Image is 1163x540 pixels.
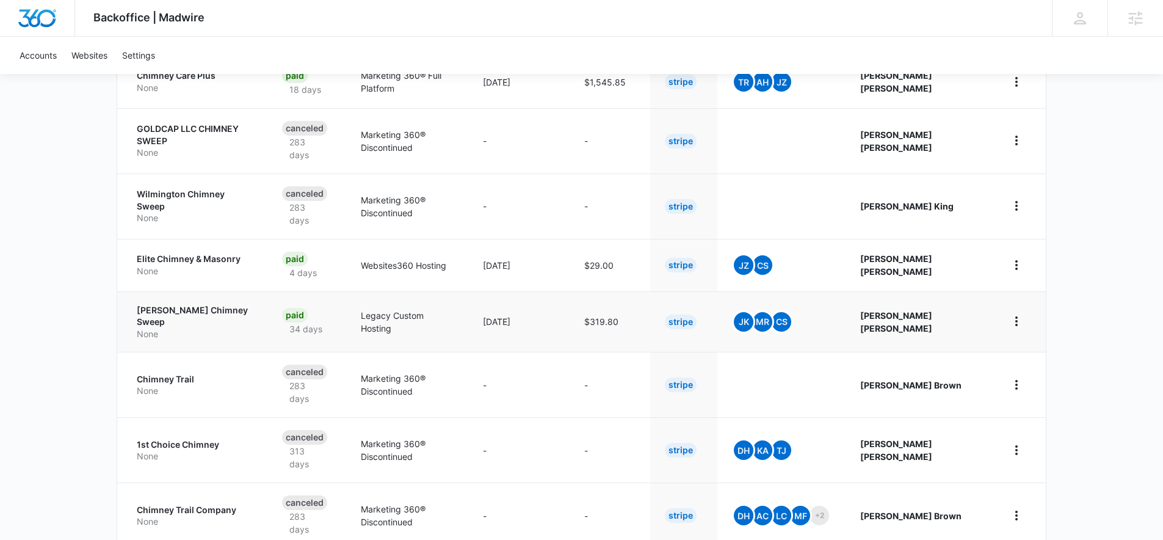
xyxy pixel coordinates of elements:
button: home [1007,506,1026,525]
span: MR [753,312,772,332]
strong: [PERSON_NAME] [PERSON_NAME] [860,130,932,153]
span: JK [734,312,753,332]
a: [PERSON_NAME] Chimney SweepNone [137,304,253,340]
a: Chimney TrailNone [137,373,253,397]
button: home [1007,72,1026,92]
p: Marketing 360® Full Platform [361,69,454,95]
td: $319.80 [570,291,650,352]
strong: [PERSON_NAME] Brown [860,380,962,390]
p: Chimney Trail Company [137,504,253,516]
td: $29.00 [570,239,650,291]
td: - [570,417,650,483]
div: Stripe [665,315,697,329]
td: - [570,352,650,417]
span: AH [753,72,772,92]
strong: [PERSON_NAME] [PERSON_NAME] [860,310,932,334]
button: home [1007,440,1026,460]
td: - [468,108,570,173]
span: KA [753,440,772,460]
p: Marketing 360® Discontinued [361,372,454,398]
p: 283 days [282,136,332,161]
p: None [137,516,253,528]
p: [PERSON_NAME] Chimney Sweep [137,304,253,328]
div: Canceled [282,186,327,201]
td: - [570,173,650,239]
td: [DATE] [468,291,570,352]
span: CS [753,255,772,275]
p: 283 days [282,379,332,405]
p: Elite Chimney & Masonry [137,253,253,265]
p: 313 days [282,445,332,470]
p: None [137,212,253,224]
div: Paid [282,252,308,266]
p: 34 days [282,323,330,335]
p: GOLDCAP LLC CHIMNEY SWEEP [137,123,253,147]
button: home [1007,131,1026,150]
button: home [1007,196,1026,216]
p: Marketing 360® Discontinued [361,128,454,154]
span: DH [734,506,753,525]
div: Canceled [282,430,327,445]
span: JZ [772,72,791,92]
div: Canceled [282,495,327,510]
td: - [468,173,570,239]
td: - [468,417,570,483]
strong: [PERSON_NAME] [PERSON_NAME] [860,254,932,277]
p: Chimney Care Plus [137,70,253,82]
a: Elite Chimney & MasonryNone [137,253,253,277]
strong: [PERSON_NAME] King [860,201,954,211]
span: TJ [772,440,791,460]
a: Chimney Trail CompanyNone [137,504,253,528]
a: 1st Choice ChimneyNone [137,439,253,462]
a: Settings [115,37,162,74]
div: Stripe [665,134,697,148]
p: None [137,450,253,462]
p: Legacy Custom Hosting [361,309,454,335]
p: Marketing 360® Discontinued [361,194,454,219]
p: None [137,82,253,94]
p: 283 days [282,510,332,536]
p: None [137,265,253,277]
p: Marketing 360® Discontinued [361,437,454,463]
div: Stripe [665,508,697,523]
span: LC [772,506,791,525]
strong: [PERSON_NAME] [PERSON_NAME] [860,439,932,462]
td: $1,545.85 [570,56,650,108]
p: 283 days [282,201,332,227]
div: Canceled [282,365,327,379]
a: GOLDCAP LLC CHIMNEY SWEEPNone [137,123,253,159]
div: Stripe [665,378,697,392]
td: [DATE] [468,56,570,108]
div: Stripe [665,75,697,89]
div: Stripe [665,443,697,458]
span: DH [734,440,753,460]
span: AC [753,506,772,525]
span: TR [734,72,753,92]
a: Chimney Care PlusNone [137,70,253,93]
span: JZ [734,255,753,275]
a: Accounts [12,37,64,74]
td: - [468,352,570,417]
p: 4 days [282,266,324,279]
p: Websites360 Hosting [361,259,454,272]
p: Wilmington Chimney Sweep [137,188,253,212]
p: Chimney Trail [137,373,253,385]
a: Websites [64,37,115,74]
div: Canceled [282,121,327,136]
p: 18 days [282,83,328,96]
div: Stripe [665,199,697,214]
a: Wilmington Chimney SweepNone [137,188,253,224]
span: +2 [810,506,829,525]
div: Stripe [665,258,697,272]
p: None [137,385,253,397]
button: home [1007,255,1026,275]
p: 1st Choice Chimney [137,439,253,451]
p: None [137,147,253,159]
span: CS [772,312,791,332]
button: home [1007,312,1026,331]
div: Paid [282,308,308,323]
p: None [137,328,253,340]
td: [DATE] [468,239,570,291]
button: home [1007,375,1026,395]
strong: [PERSON_NAME] Brown [860,511,962,521]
